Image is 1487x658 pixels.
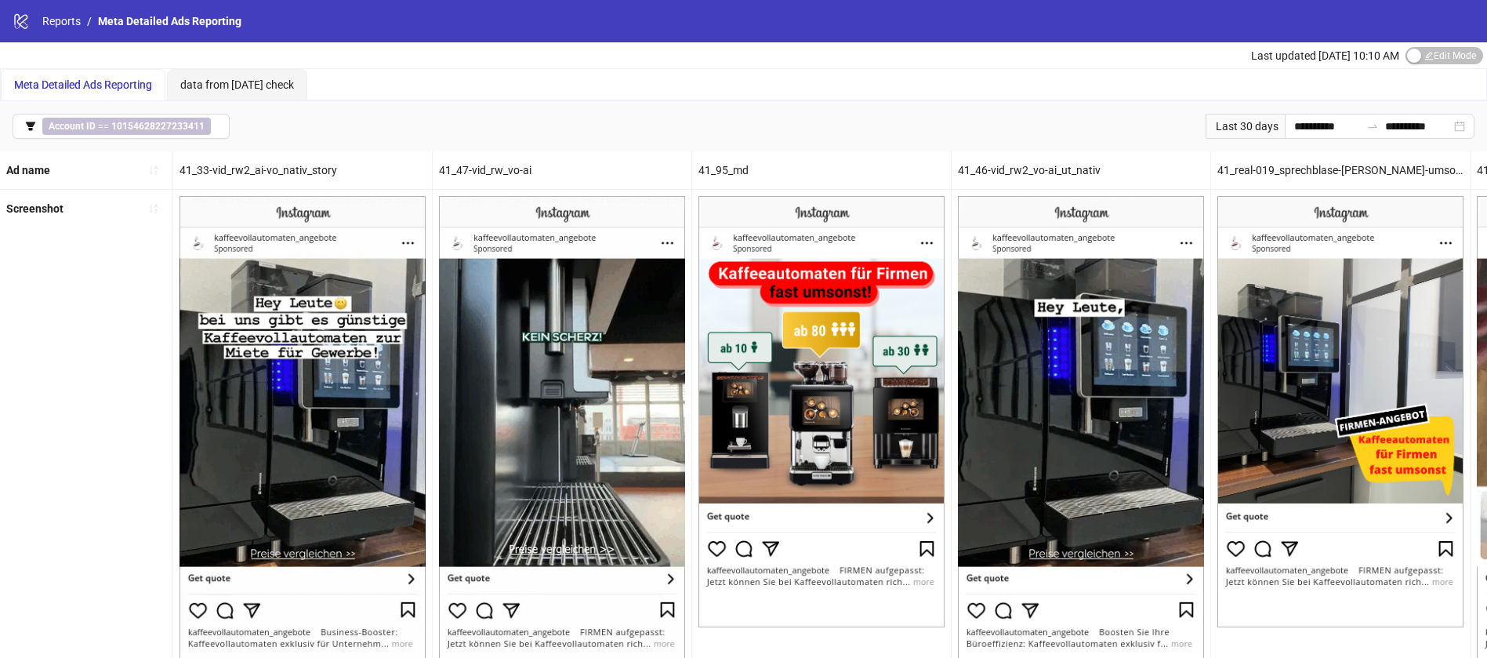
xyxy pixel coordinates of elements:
[87,13,92,30] li: /
[1251,49,1399,62] span: Last updated [DATE] 10:10 AM
[111,121,205,132] b: 10154628227233411
[952,151,1210,189] div: 41_46-vid_rw2_vo-ai_ut_nativ
[42,118,211,135] span: ==
[698,196,945,627] img: Screenshot 120227423168810498
[98,15,241,27] span: Meta Detailed Ads Reporting
[692,151,951,189] div: 41_95_md
[14,78,152,91] span: Meta Detailed Ads Reporting
[1217,196,1463,627] img: Screenshot 120227423168820498
[6,164,50,176] b: Ad name
[25,121,36,132] span: filter
[1366,120,1379,133] span: to
[49,121,96,132] b: Account ID
[1366,120,1379,133] span: swap-right
[1206,114,1285,139] div: Last 30 days
[6,202,63,215] b: Screenshot
[1211,151,1470,189] div: 41_real-019_sprechblase-[PERSON_NAME]-umsonst_pfeil_story
[433,151,691,189] div: 41_47-vid_rw_vo-ai
[173,151,432,189] div: 41_33-vid_rw2_ai-vo_nativ_story
[148,165,159,176] span: sort-ascending
[148,203,159,214] span: sort-ascending
[13,114,230,139] button: Account ID == 10154628227233411
[180,78,294,91] span: data from [DATE] check
[39,13,84,30] a: Reports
